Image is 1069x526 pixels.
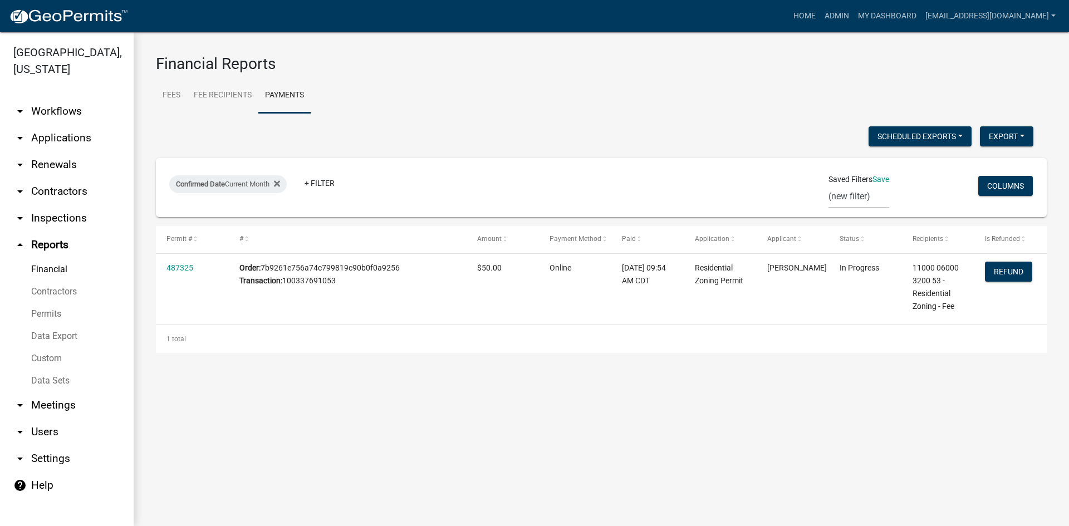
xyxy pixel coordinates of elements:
[913,235,943,243] span: Recipients
[539,226,611,253] datatable-header-cell: Payment Method
[854,6,921,27] a: My Dashboard
[477,263,502,272] span: $50.00
[13,105,27,118] i: arrow_drop_down
[466,226,538,253] datatable-header-cell: Amount
[477,235,502,243] span: Amount
[13,131,27,145] i: arrow_drop_down
[239,276,282,285] b: Transaction:
[13,425,27,439] i: arrow_drop_down
[872,175,889,184] a: Save
[13,158,27,171] i: arrow_drop_down
[767,235,796,243] span: Applicant
[13,185,27,198] i: arrow_drop_down
[239,263,261,272] b: Order:
[869,126,972,146] button: Scheduled Exports
[840,263,879,272] span: In Progress
[921,6,1060,27] a: [EMAIL_ADDRESS][DOMAIN_NAME]
[684,226,756,253] datatable-header-cell: Application
[156,226,228,253] datatable-header-cell: Permit #
[980,126,1033,146] button: Export
[13,399,27,412] i: arrow_drop_down
[913,263,959,310] span: 11000 06000 3200 53 - Residential Zoning - Fee
[13,452,27,465] i: arrow_drop_down
[695,235,729,243] span: Application
[695,263,743,285] span: Residential Zoning Permit
[978,176,1033,196] button: Columns
[228,226,466,253] datatable-header-cell: #
[622,235,636,243] span: Paid
[156,55,1047,73] h3: Financial Reports
[611,226,684,253] datatable-header-cell: Paid
[757,226,829,253] datatable-header-cell: Applicant
[901,226,974,253] datatable-header-cell: Recipients
[156,78,187,114] a: Fees
[820,6,854,27] a: Admin
[239,235,243,243] span: #
[985,235,1020,243] span: Is Refunded
[829,226,901,253] datatable-header-cell: Status
[767,263,827,272] span: Adam Mahan
[974,226,1047,253] datatable-header-cell: Is Refunded
[622,262,673,287] div: [DATE] 09:54 AM CDT
[13,238,27,252] i: arrow_drop_up
[156,325,1047,353] div: 1 total
[187,78,258,114] a: Fee Recipients
[296,173,344,193] a: + Filter
[166,235,192,243] span: Permit #
[985,262,1032,282] button: Refund
[166,263,193,272] a: 487325
[176,180,225,188] span: Confirmed Date
[828,174,872,185] span: Saved Filters
[789,6,820,27] a: Home
[13,212,27,225] i: arrow_drop_down
[239,262,456,287] div: 7b9261e756a74c799819c90b0f0a9256 100337691053
[13,479,27,492] i: help
[985,268,1032,277] wm-modal-confirm: Refund Payment
[550,263,571,272] span: Online
[169,175,287,193] div: Current Month
[550,235,601,243] span: Payment Method
[258,78,311,114] a: Payments
[840,235,859,243] span: Status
